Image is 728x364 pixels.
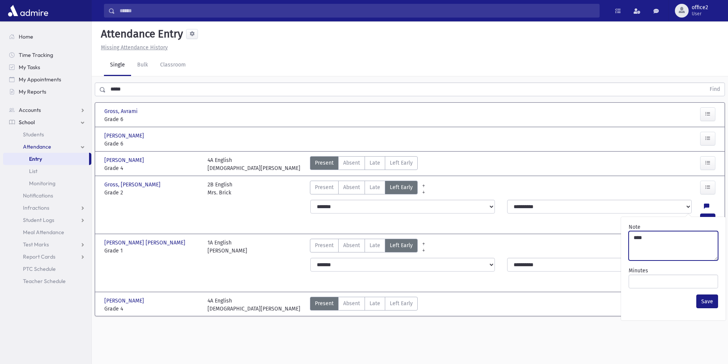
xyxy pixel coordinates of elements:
div: 4A English [DEMOGRAPHIC_DATA][PERSON_NAME] [208,297,300,313]
div: 2B English Mrs. Brick [208,181,232,197]
a: Students [3,128,91,141]
a: My Reports [3,86,91,98]
a: Test Marks [3,238,91,251]
a: Entry [3,153,89,165]
span: Left Early [390,299,413,307]
span: Gross, [PERSON_NAME] [104,181,162,189]
a: My Appointments [3,73,91,86]
div: AttTypes [310,181,418,197]
span: Student Logs [23,217,54,223]
a: PTC Schedule [3,263,91,275]
span: Late [370,241,380,249]
span: Present [315,241,334,249]
img: AdmirePro [6,3,50,18]
a: Student Logs [3,214,91,226]
div: 4A English [DEMOGRAPHIC_DATA][PERSON_NAME] [208,156,300,172]
a: Notifications [3,189,91,202]
div: AttTypes [310,297,418,313]
a: Infractions [3,202,91,214]
a: My Tasks [3,61,91,73]
span: My Tasks [19,64,40,71]
label: Minutes [629,267,648,275]
a: Missing Attendance History [98,44,168,51]
input: Search [115,4,599,18]
a: School [3,116,91,128]
span: Present [315,159,334,167]
span: Test Marks [23,241,49,248]
span: PTC Schedule [23,265,56,272]
div: AttTypes [310,156,418,172]
span: Teacher Schedule [23,278,66,285]
span: Report Cards [23,253,55,260]
a: List [3,165,91,177]
a: Single [104,55,131,76]
span: Time Tracking [19,52,53,58]
span: Notifications [23,192,53,199]
span: [PERSON_NAME] [104,297,146,305]
span: Late [370,159,380,167]
span: Grade 4 [104,305,200,313]
a: Classroom [154,55,192,76]
a: Time Tracking [3,49,91,61]
span: Accounts [19,107,41,113]
span: Absent [343,241,360,249]
span: Infractions [23,204,49,211]
span: Absent [343,159,360,167]
span: [PERSON_NAME] [104,156,146,164]
span: Home [19,33,33,40]
span: Left Early [390,241,413,249]
a: Teacher Schedule [3,275,91,287]
label: Note [629,223,640,231]
span: Left Early [390,183,413,191]
span: Late [370,183,380,191]
span: User [692,11,708,17]
span: Meal Attendance [23,229,64,236]
div: AttTypes [310,239,418,255]
a: Meal Attendance [3,226,91,238]
a: Attendance [3,141,91,153]
a: Monitoring [3,177,91,189]
span: Gross, Avrami [104,107,139,115]
span: Monitoring [29,180,55,187]
a: Report Cards [3,251,91,263]
span: Grade 6 [104,115,200,123]
span: Grade 6 [104,140,200,148]
span: office2 [692,5,708,11]
span: List [29,168,37,175]
span: Present [315,183,334,191]
span: School [19,119,35,126]
h5: Attendance Entry [98,28,183,40]
span: Absent [343,183,360,191]
button: Save [696,294,718,308]
span: Attendance [23,143,51,150]
span: Late [370,299,380,307]
span: Grade 1 [104,247,200,255]
a: Bulk [131,55,154,76]
span: Grade 2 [104,189,200,197]
u: Missing Attendance History [101,44,168,51]
span: Grade 4 [104,164,200,172]
button: Find [705,83,725,96]
a: Home [3,31,91,43]
span: My Appointments [19,76,61,83]
span: Present [315,299,334,307]
span: My Reports [19,88,46,95]
span: [PERSON_NAME] [PERSON_NAME] [104,239,187,247]
span: Absent [343,299,360,307]
a: Accounts [3,104,91,116]
span: Entry [29,155,42,162]
div: 1A English [PERSON_NAME] [208,239,247,255]
span: Students [23,131,44,138]
span: [PERSON_NAME] [104,132,146,140]
span: Left Early [390,159,413,167]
